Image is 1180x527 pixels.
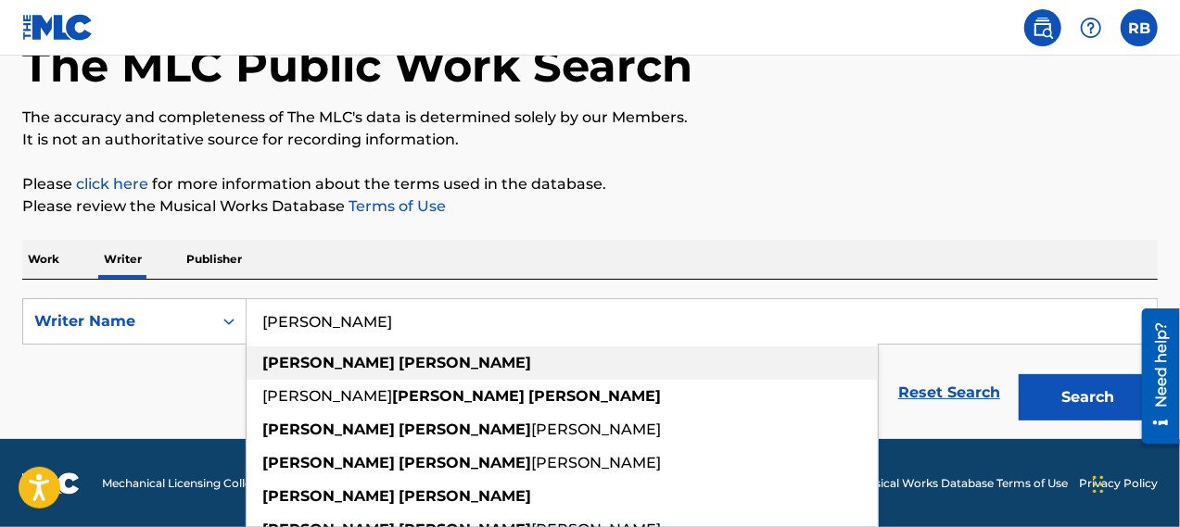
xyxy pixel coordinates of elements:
p: It is not an authoritative source for recording information. [22,129,1158,151]
p: The accuracy and completeness of The MLC's data is determined solely by our Members. [22,107,1158,129]
strong: [PERSON_NAME] [392,387,525,405]
p: Please review the Musical Works Database [22,195,1158,218]
a: Privacy Policy [1079,475,1158,492]
strong: [PERSON_NAME] [399,454,531,471]
div: Help [1072,9,1110,46]
h1: The MLC Public Work Search [22,38,692,94]
a: Terms of Use [345,197,446,215]
img: logo [22,472,80,495]
img: help [1080,17,1102,39]
a: click here [76,175,148,193]
span: [PERSON_NAME] [531,454,661,471]
p: Publisher [181,240,247,279]
strong: [PERSON_NAME] [399,487,531,505]
strong: [PERSON_NAME] [399,420,531,438]
button: Search [1019,374,1158,420]
p: Writer [98,240,147,279]
div: User Menu [1121,9,1158,46]
img: MLC Logo [22,14,94,41]
span: [PERSON_NAME] [531,420,661,438]
strong: [PERSON_NAME] [262,354,395,371]
a: Musical Works Database Terms of Use [857,475,1068,492]
form: Search Form [22,298,1158,430]
p: Please for more information about the terms used in the database. [22,173,1158,195]
iframe: Resource Center [1128,302,1180,451]
strong: [PERSON_NAME] [262,420,395,438]
div: Drag [1093,457,1104,512]
img: search [1032,17,1054,39]
span: Mechanical Licensing Collective © 2025 [102,475,317,492]
strong: [PERSON_NAME] [262,454,395,471]
a: Public Search [1024,9,1061,46]
strong: [PERSON_NAME] [399,354,531,371]
p: Work [22,240,65,279]
div: Writer Name [34,310,201,333]
strong: [PERSON_NAME] [262,487,395,505]
iframe: Chat Widget [1087,438,1180,527]
span: [PERSON_NAME] [262,387,392,405]
strong: [PERSON_NAME] [528,387,661,405]
a: Reset Search [889,372,1009,413]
